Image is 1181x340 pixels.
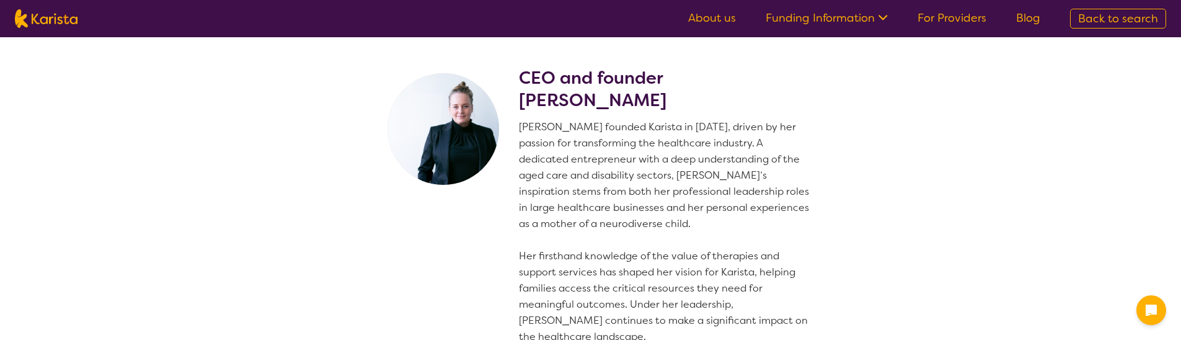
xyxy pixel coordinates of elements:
[688,11,736,25] a: About us
[918,11,986,25] a: For Providers
[15,9,77,28] img: Karista logo
[1078,11,1158,26] span: Back to search
[1070,9,1166,29] a: Back to search
[519,67,814,112] h2: CEO and founder [PERSON_NAME]
[766,11,888,25] a: Funding Information
[1016,11,1040,25] a: Blog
